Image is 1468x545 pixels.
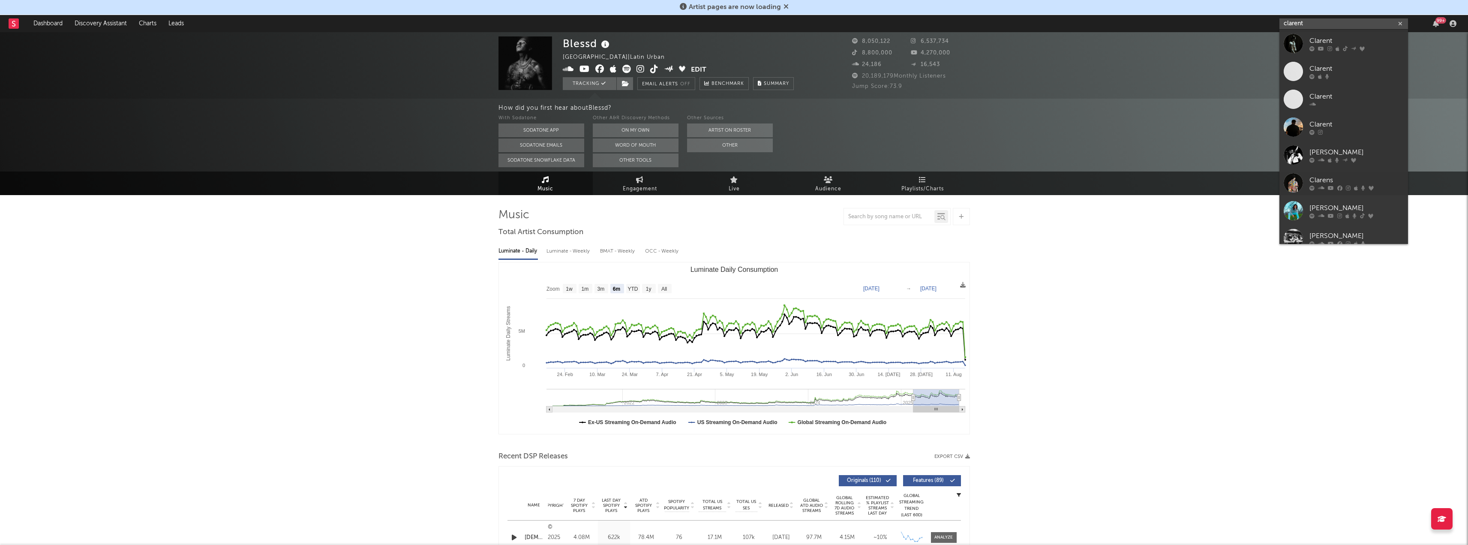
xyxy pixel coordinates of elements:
[537,184,553,194] span: Music
[697,419,777,425] text: US Streaming On-Demand Audio
[632,498,655,513] span: ATD Spotify Plays
[800,533,829,542] div: 97.7M
[581,286,588,292] text: 1m
[876,172,970,195] a: Playlists/Charts
[849,372,864,377] text: 30. Jun
[498,244,538,259] div: Luminate - Daily
[593,139,678,152] button: Word Of Mouth
[866,533,895,542] div: ~ 10 %
[690,266,778,273] text: Luminate Daily Consumption
[909,478,948,483] span: Features ( 89 )
[1279,85,1408,113] a: Clarent
[1309,91,1404,102] div: Clarent
[833,533,862,542] div: 4.15M
[815,184,841,194] span: Audience
[863,286,880,292] text: [DATE]
[1433,20,1439,27] button: 99+
[600,498,623,513] span: Last Day Spotify Plays
[911,62,940,67] span: 16,543
[1279,113,1408,141] a: Clarent
[1279,57,1408,85] a: Clarent
[800,498,823,513] span: Global ATD Audio Streams
[525,502,543,509] div: Name
[627,286,638,292] text: YTD
[797,419,886,425] text: Global Streaming On-Demand Audio
[1309,203,1404,213] div: [PERSON_NAME]
[720,372,734,377] text: 5. May
[498,452,568,462] span: Recent DSP Releases
[498,172,593,195] a: Music
[852,62,882,67] span: 24,186
[568,498,591,513] span: 7 Day Spotify Plays
[1435,17,1446,24] div: 99 +
[687,123,773,137] button: Artist on Roster
[906,286,911,292] text: →
[600,244,636,259] div: BMAT - Weekly
[901,184,944,194] span: Playlists/Charts
[645,286,651,292] text: 1y
[680,82,690,87] em: Off
[920,286,937,292] text: [DATE]
[498,123,584,137] button: Sodatone App
[1309,119,1404,129] div: Clarent
[664,533,694,542] div: 76
[833,495,856,516] span: Global Rolling 7D Audio Streams
[767,533,796,542] div: [DATE]
[852,39,890,44] span: 8,050,122
[133,15,162,32] a: Charts
[866,495,889,516] span: Estimated % Playlist Streams Last Day
[691,65,706,75] button: Edit
[1309,231,1404,241] div: [PERSON_NAME]
[1279,18,1408,29] input: Search for artists
[593,172,687,195] a: Engagement
[593,123,678,137] button: On My Own
[69,15,133,32] a: Discovery Assistant
[499,262,970,434] svg: Luminate Daily Consumption
[711,79,744,89] span: Benchmark
[612,286,620,292] text: 6m
[1279,141,1408,169] a: [PERSON_NAME]
[546,286,560,292] text: Zoom
[687,113,773,123] div: Other Sources
[563,52,675,63] div: [GEOGRAPHIC_DATA] | Latin Urban
[1309,63,1404,74] div: Clarent
[1309,36,1404,46] div: Clarent
[785,372,798,377] text: 2. Jun
[911,50,950,56] span: 4,270,000
[910,372,932,377] text: 28. [DATE]
[903,475,961,486] button: Features(89)
[664,499,689,512] span: Spotify Popularity
[839,475,897,486] button: Originals(110)
[588,419,676,425] text: Ex-US Streaming On-Demand Audio
[1309,147,1404,157] div: [PERSON_NAME]
[852,73,946,79] span: 20,189,179 Monthly Listeners
[637,77,695,90] button: Email AlertsOff
[852,84,902,89] span: Jump Score: 73.9
[498,154,584,167] button: Sodatone Snowflake Data
[687,172,781,195] a: Live
[687,139,773,152] button: Other
[729,184,740,194] span: Live
[563,77,616,90] button: Tracking
[563,36,612,51] div: Blessd
[844,214,934,220] input: Search by song name or URL
[557,372,573,377] text: 24. Feb
[661,286,666,292] text: All
[623,184,657,194] span: Engagement
[162,15,190,32] a: Leads
[597,286,604,292] text: 3m
[505,306,511,361] text: Luminate Daily Streams
[911,39,949,44] span: 6,537,734
[525,533,543,542] a: [DEMOGRAPHIC_DATA]
[852,50,892,56] span: 8,800,000
[899,493,925,518] div: Global Streaming Trend (Last 60D)
[1279,225,1408,253] a: [PERSON_NAME]
[593,113,678,123] div: Other A&R Discovery Methods
[656,372,668,377] text: 7. Apr
[753,77,794,90] button: Summary
[736,533,763,542] div: 107k
[498,139,584,152] button: Sodatone Emails
[877,372,900,377] text: 14. [DATE]
[621,372,638,377] text: 24. Mar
